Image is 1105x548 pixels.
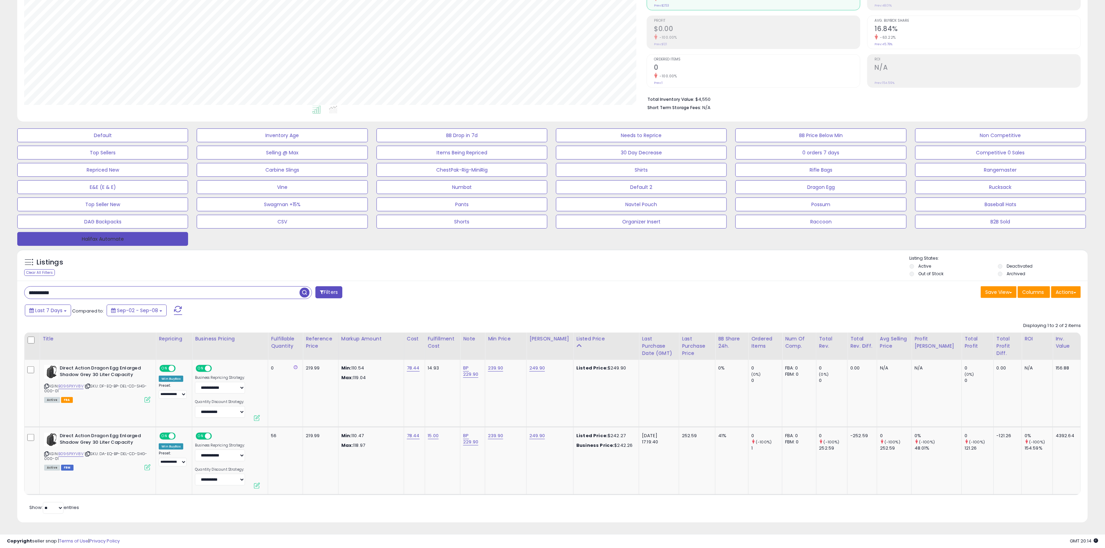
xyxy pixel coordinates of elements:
[648,105,702,110] b: Short Term Storage Fees:
[72,308,104,314] span: Compared to:
[1007,263,1033,269] label: Deactivated
[24,269,55,276] div: Clear All Filters
[654,42,667,46] small: Prev: $121
[195,375,245,380] label: Business Repricing Strategy:
[488,365,503,372] a: 239.90
[377,146,547,160] button: Items Being Repriced
[211,366,222,372] span: OFF
[718,433,743,439] div: 41%
[785,439,811,445] div: FBM: 0
[341,365,352,371] strong: Min:
[175,433,186,439] span: OFF
[377,180,547,194] button: Numbat
[654,3,669,8] small: Prev: $253
[735,198,906,211] button: Possum
[850,433,872,439] div: -252.59
[7,538,32,544] strong: Copyright
[17,215,188,229] button: DAG Backpacks
[195,400,245,404] label: Quantity Discount Strategy:
[875,3,892,8] small: Prev: 48.01%
[407,432,420,439] a: 78.44
[576,442,634,449] div: $242.26
[875,42,893,46] small: Prev: 45.78%
[878,35,896,40] small: -63.22%
[910,255,1088,262] p: Listing States:
[657,74,677,79] small: -100.00%
[918,271,943,277] label: Out of Stock
[44,433,150,470] div: ASIN:
[657,35,677,40] small: -100.00%
[703,104,711,111] span: N/A
[756,439,772,445] small: (-100%)
[1025,445,1053,451] div: 154.59%
[428,335,458,350] div: Fulfillment Cost
[785,433,811,439] div: FBA: 0
[654,64,860,73] h2: 0
[875,58,1080,61] span: ROI
[1056,335,1078,350] div: Inv. value
[58,383,84,389] a: B096PXYV8V
[341,442,399,449] p: 118.97
[1018,286,1050,298] button: Columns
[463,335,482,343] div: Note
[306,365,333,371] div: 219.99
[785,335,813,350] div: Num of Comp.
[576,433,634,439] div: $242.27
[915,198,1086,211] button: Baseball Hats
[1025,365,1047,371] div: N/A
[341,374,353,381] strong: Max:
[819,445,848,451] div: 252.59
[37,258,63,267] h5: Listings
[751,365,782,371] div: 0
[17,128,188,142] button: Default
[117,307,158,314] span: Sep-02 - Sep-08
[44,451,147,461] span: | SKU: DA-EQ-BP-DEL-CD-SHG-000-01
[315,286,342,298] button: Filters
[850,335,874,350] div: Total Rev. Diff.
[7,538,120,545] div: seller snap | |
[556,146,727,160] button: 30 Day Decrease
[197,163,368,177] button: Carbine Slings
[488,432,503,439] a: 239.90
[880,365,906,371] div: N/A
[61,465,74,471] span: FBM
[195,335,265,343] div: Business Pricing
[915,365,956,371] div: N/A
[377,198,547,211] button: Pants
[17,163,188,177] button: Repriced New
[17,198,188,211] button: Top Seller New
[751,372,761,377] small: (0%)
[1022,289,1044,296] span: Columns
[1056,433,1075,439] div: 4392.64
[159,383,187,399] div: Preset:
[195,443,245,448] label: Business Repricing Strategy:
[529,432,545,439] a: 249.90
[915,128,1086,142] button: Non Competitive
[1007,271,1025,277] label: Archived
[915,146,1086,160] button: Competitive 0 Sales
[44,365,150,402] div: ASIN:
[377,215,547,229] button: Shorts
[654,58,860,61] span: Ordered Items
[29,504,79,511] span: Show: entries
[1056,365,1075,371] div: 156.88
[751,335,779,350] div: Ordered Items
[965,335,991,350] div: Total Profit
[1023,323,1081,329] div: Displaying 1 to 2 of 2 items
[642,433,674,445] div: [DATE] 17:19:40
[159,451,187,467] div: Preset:
[529,335,570,343] div: [PERSON_NAME]
[196,366,205,372] span: ON
[44,433,58,446] img: 41QqGYrKQxL._SL40_.jpg
[642,335,676,357] div: Last Purchase Date (GMT)
[751,377,782,384] div: 0
[915,335,959,350] div: Profit [PERSON_NAME]
[915,180,1086,194] button: Rucksack
[44,465,60,471] span: All listings currently available for purchase on Amazon
[1029,439,1045,445] small: (-100%)
[341,375,399,381] p: 119.04
[718,365,743,371] div: 0%
[997,365,1016,371] div: 0.00
[576,365,634,371] div: $249.90
[556,163,727,177] button: Shirts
